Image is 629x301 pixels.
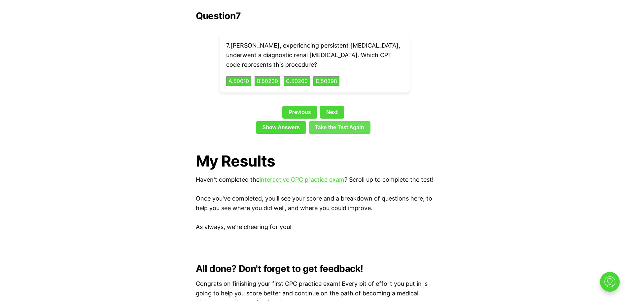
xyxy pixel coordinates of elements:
p: Once you've completed, you'll see your score and a breakdown of questions here, to help you see w... [196,194,434,213]
a: Previous [282,106,317,118]
h1: My Results [196,152,434,170]
h2: All done? Don't forget to get feedback! [196,263,434,274]
h2: Question 7 [196,11,434,21]
iframe: portal-trigger [594,269,629,301]
a: interactive CPC practice exam [260,176,344,183]
button: A.50010 [226,76,251,86]
button: C.50200 [284,76,310,86]
button: B.50220 [255,76,280,86]
p: Haven't completed the ? Scroll up to complete the test! [196,175,434,185]
button: D.50398 [313,76,339,86]
a: Show Answers [256,121,306,134]
a: Take the Test Again [309,121,370,134]
a: Next [320,106,344,118]
p: As always, we're cheering for you! [196,222,434,232]
p: 7 . [PERSON_NAME], experiencing persistent [MEDICAL_DATA], underwent a diagnostic renal [MEDICAL_... [226,41,403,69]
